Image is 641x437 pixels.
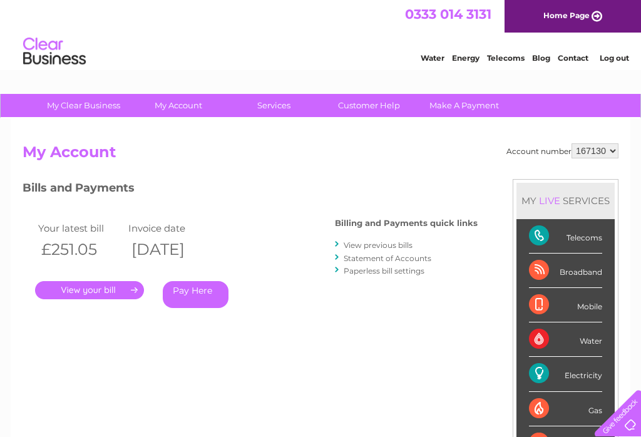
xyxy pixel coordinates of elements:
[35,237,125,262] th: £251.05
[529,219,602,254] div: Telecoms
[127,94,230,117] a: My Account
[516,183,615,218] div: MY SERVICES
[536,195,563,207] div: LIVE
[335,218,478,228] h4: Billing and Payments quick links
[529,357,602,391] div: Electricity
[23,143,618,167] h2: My Account
[26,7,617,61] div: Clear Business is a trading name of Verastar Limited (registered in [GEOGRAPHIC_DATA] No. 3667643...
[452,53,479,63] a: Energy
[421,53,444,63] a: Water
[35,281,144,299] a: .
[35,220,125,237] td: Your latest bill
[558,53,588,63] a: Contact
[344,254,431,263] a: Statement of Accounts
[600,53,629,63] a: Log out
[32,94,135,117] a: My Clear Business
[222,94,326,117] a: Services
[23,179,478,201] h3: Bills and Payments
[487,53,525,63] a: Telecoms
[23,33,86,71] img: logo.png
[405,6,491,22] a: 0333 014 3131
[163,281,228,308] a: Pay Here
[506,143,618,158] div: Account number
[529,322,602,357] div: Water
[125,237,215,262] th: [DATE]
[317,94,421,117] a: Customer Help
[529,288,602,322] div: Mobile
[413,94,516,117] a: Make A Payment
[344,240,413,250] a: View previous bills
[125,220,215,237] td: Invoice date
[532,53,550,63] a: Blog
[529,392,602,426] div: Gas
[344,266,424,275] a: Paperless bill settings
[529,254,602,288] div: Broadband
